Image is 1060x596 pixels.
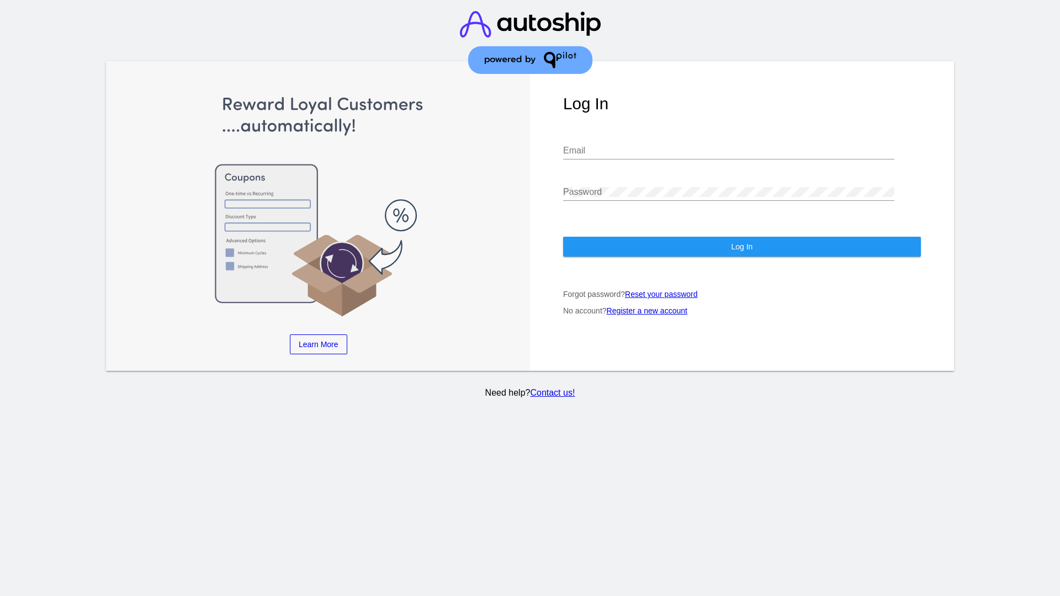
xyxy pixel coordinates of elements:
[530,388,575,397] a: Contact us!
[290,334,347,354] a: Learn More
[563,94,921,113] h1: Log In
[299,340,338,349] span: Learn More
[625,290,698,299] a: Reset your password
[104,388,956,398] p: Need help?
[731,242,752,251] span: Log In
[563,290,921,299] p: Forgot password?
[140,94,497,318] img: Apply Coupons Automatically to Scheduled Orders with QPilot
[563,306,921,315] p: No account?
[563,146,894,156] input: Email
[607,306,687,315] a: Register a new account
[563,237,921,257] button: Log In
